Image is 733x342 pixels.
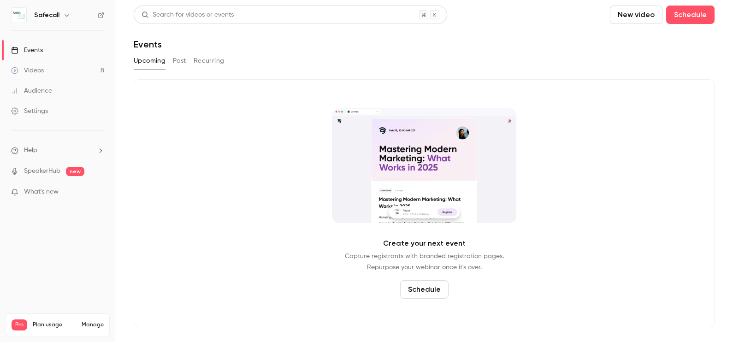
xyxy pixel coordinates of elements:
div: Audience [11,86,52,95]
span: What's new [24,187,59,197]
iframe: Noticeable Trigger [93,188,104,196]
div: Settings [11,106,48,116]
a: SpeakerHub [24,166,60,176]
span: Help [24,146,37,155]
h6: Safecall [34,11,59,20]
div: Events [11,46,43,55]
button: Past [173,53,186,68]
p: Capture registrants with branded registration pages. Repurpose your webinar once it's over. [345,251,504,273]
span: Pro [12,319,27,330]
a: Manage [82,321,104,329]
img: Safecall [12,8,26,23]
span: Plan usage [33,321,76,329]
div: Search for videos or events [142,10,234,20]
h1: Events [134,39,162,50]
p: Create your next event [383,238,466,249]
div: Videos [11,66,44,75]
button: Schedule [400,280,449,299]
span: new [66,167,84,176]
li: help-dropdown-opener [11,146,104,155]
button: Recurring [194,53,225,68]
button: New video [610,6,662,24]
button: Schedule [666,6,715,24]
button: Upcoming [134,53,166,68]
